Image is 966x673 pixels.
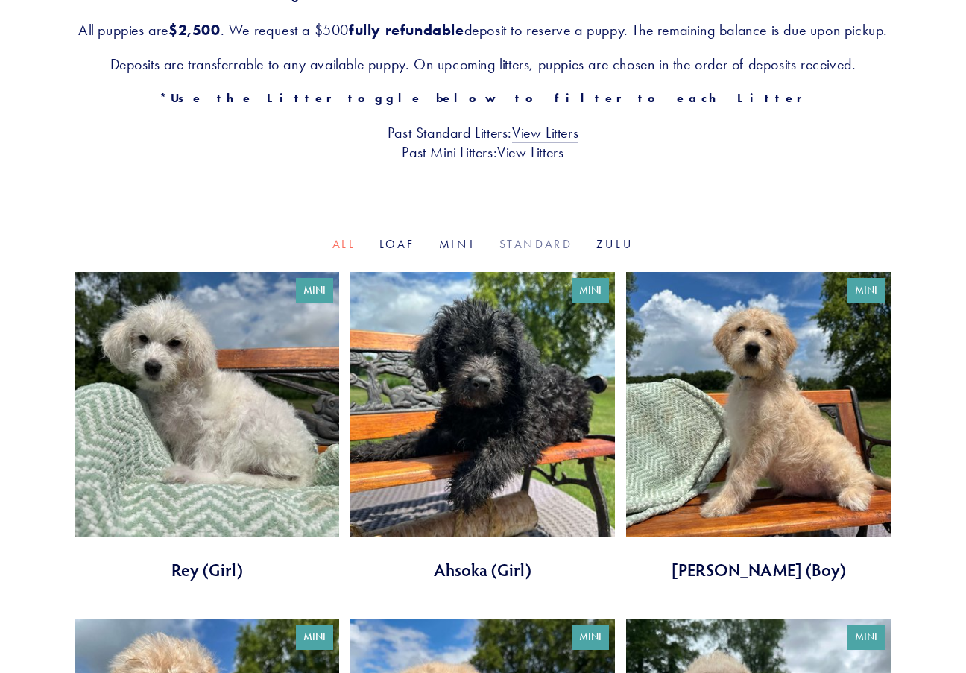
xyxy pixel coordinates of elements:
[497,143,563,162] a: View Litters
[332,237,356,251] a: All
[379,237,415,251] a: Loaf
[349,21,464,39] strong: fully refundable
[160,91,806,105] strong: *Use the Litter toggle below to filter to each Litter
[75,123,891,162] h3: Past Standard Litters: Past Mini Litters:
[499,237,572,251] a: Standard
[512,124,578,143] a: View Litters
[168,21,221,39] strong: $2,500
[439,237,476,251] a: Mini
[75,20,891,40] h3: All puppies are . We request a $500 deposit to reserve a puppy. The remaining balance is due upon...
[75,54,891,74] h3: Deposits are transferrable to any available puppy. On upcoming litters, puppies are chosen in the...
[596,237,634,251] a: Zulu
